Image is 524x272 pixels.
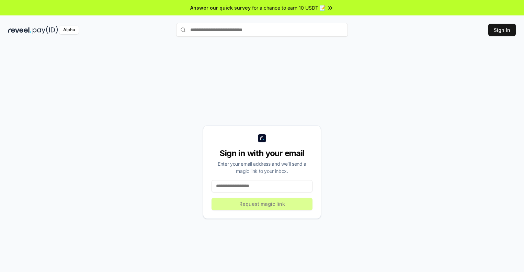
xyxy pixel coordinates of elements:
[252,4,326,11] span: for a chance to earn 10 USDT 📝
[33,26,58,34] img: pay_id
[212,148,312,159] div: Sign in with your email
[258,134,266,142] img: logo_small
[488,24,516,36] button: Sign In
[190,4,251,11] span: Answer our quick survey
[8,26,31,34] img: reveel_dark
[212,160,312,175] div: Enter your email address and we’ll send a magic link to your inbox.
[59,26,79,34] div: Alpha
